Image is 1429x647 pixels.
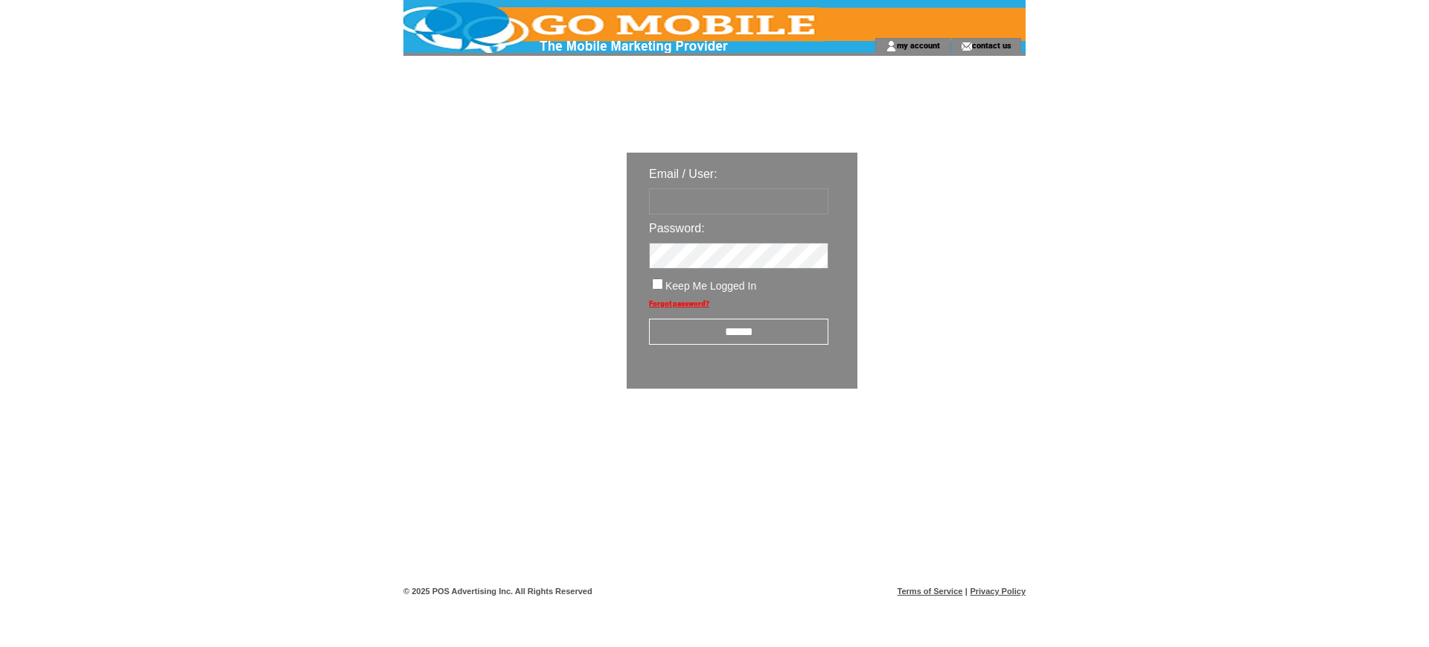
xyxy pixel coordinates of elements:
span: Password: [649,222,705,235]
a: Terms of Service [898,587,963,596]
span: | [965,587,968,596]
a: my account [897,40,940,50]
a: Forgot password? [649,299,709,307]
span: Keep Me Logged In [665,280,756,292]
a: Privacy Policy [970,587,1026,596]
img: contact_us_icon.gif [961,40,972,52]
a: contact us [972,40,1011,50]
span: Email / User: [649,168,717,180]
span: © 2025 POS Advertising Inc. All Rights Reserved [403,587,592,596]
img: transparent.png [901,426,975,444]
img: account_icon.gif [886,40,897,52]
